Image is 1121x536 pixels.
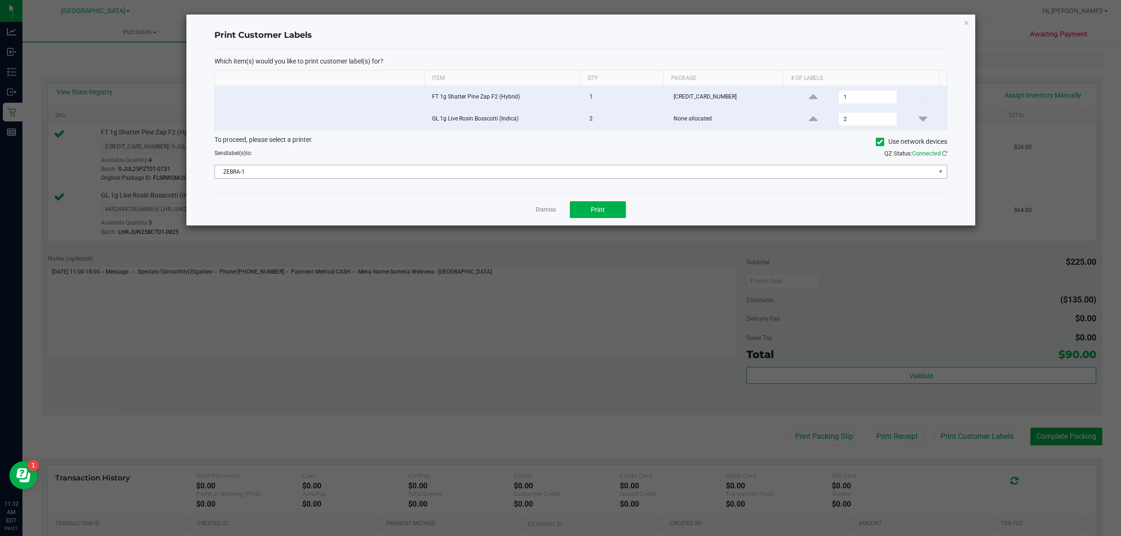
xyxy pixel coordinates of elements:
[876,137,947,147] label: Use network devices
[426,86,584,108] td: FT 1g Shatter Pine Zap F2 (Hybrid)
[783,71,939,86] th: # of labels
[214,57,947,65] p: Which item(s) would you like to print customer label(s) for?
[536,206,556,214] a: Dismiss
[584,86,668,108] td: 1
[591,206,605,213] span: Print
[426,108,584,130] td: GL 1g Live Rosin Bosscotti (Indica)
[9,461,37,489] iframe: Resource center
[214,150,252,156] span: Send to:
[663,71,783,86] th: Package
[668,108,789,130] td: None allocated
[884,150,947,157] span: QZ Status:
[215,165,935,178] span: ZEBRA-1
[214,29,947,42] h4: Print Customer Labels
[584,108,668,130] td: 2
[28,460,39,471] iframe: Resource center unread badge
[570,201,626,218] button: Print
[580,71,664,86] th: Qty
[424,71,580,86] th: Item
[912,150,941,157] span: Connected
[207,135,954,149] div: To proceed, please select a printer.
[227,150,246,156] span: label(s)
[668,86,789,108] td: [CREDIT_CARD_NUMBER]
